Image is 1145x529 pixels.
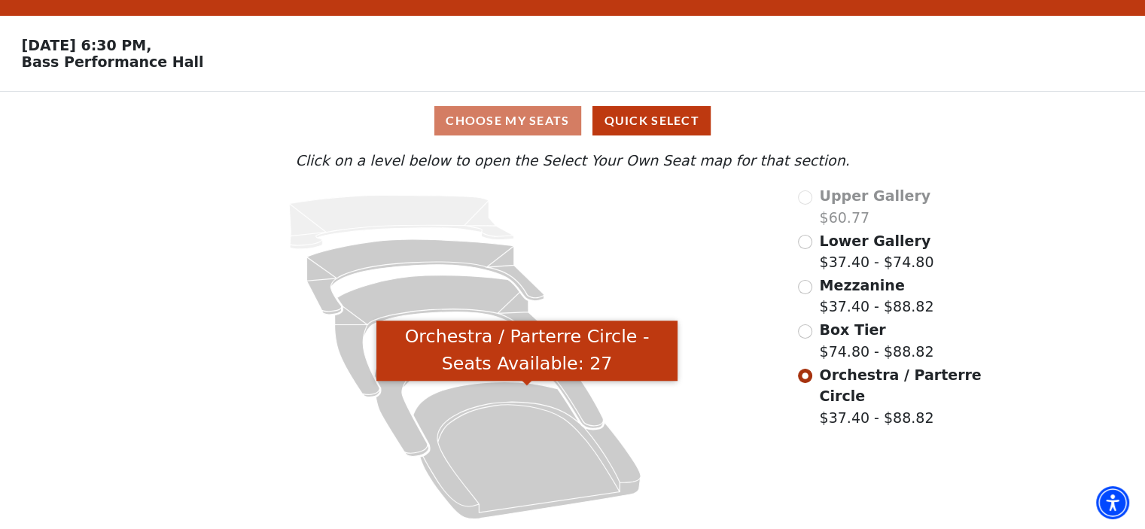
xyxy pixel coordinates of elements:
[819,230,933,273] label: $37.40 - $74.80
[819,321,885,338] span: Box Tier
[819,364,983,429] label: $37.40 - $88.82
[307,239,544,315] path: Lower Gallery - Seats Available: 101
[1096,486,1129,519] div: Accessibility Menu
[819,233,930,249] span: Lower Gallery
[819,275,933,318] label: $37.40 - $88.82
[819,187,930,204] span: Upper Gallery
[154,150,991,172] p: Click on a level below to open the Select Your Own Seat map for that section.
[376,321,678,382] div: Orchestra / Parterre Circle - Seats Available: 27
[413,382,641,518] path: Orchestra / Parterre Circle - Seats Available: 27
[819,277,904,293] span: Mezzanine
[819,366,981,405] span: Orchestra / Parterre Circle
[819,185,930,228] label: $60.77
[592,106,711,135] button: Quick Select
[289,195,513,249] path: Upper Gallery - Seats Available: 0
[819,319,933,362] label: $74.80 - $88.82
